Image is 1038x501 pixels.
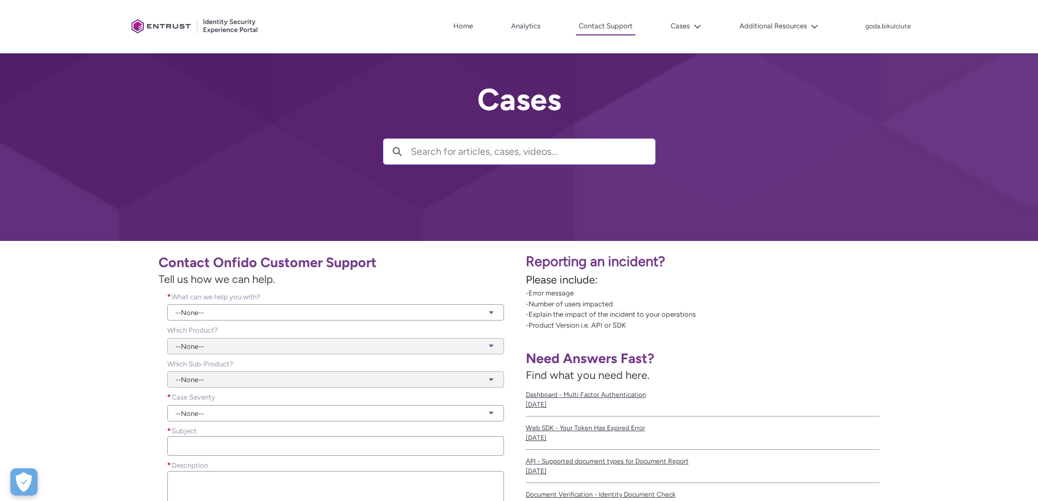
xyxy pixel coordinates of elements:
[737,18,821,34] button: Additional Resources
[526,383,880,417] a: Dashboard - Multi Factor Authentication[DATE]
[172,293,260,301] span: What can we help you with?
[526,288,1032,330] p: -Error message -Number of users impacted -Explain the impact of the incident to your operations -...
[526,434,547,442] lightning-formatted-date-time: [DATE]
[159,271,513,287] span: Tell us how we can help.
[526,423,880,433] span: Web SDK - Your Token Has Expired Error
[508,18,543,34] a: Analytics, opens in new tab
[526,350,880,367] h1: Need Answers Fast?
[10,468,38,496] button: Open Preferences
[167,360,233,368] span: Which Sub-Product?
[159,254,513,271] h1: Contact Onfido Customer Support
[167,326,218,334] span: Which Product?
[411,139,655,164] input: Search for articles, cases, videos...
[167,426,172,437] span: required
[526,251,1032,272] p: Reporting an incident?
[451,18,476,34] a: Home
[526,401,547,408] lightning-formatted-date-time: [DATE]
[526,490,880,499] span: Document Verification - Identity Document Check
[865,20,912,31] button: User Profile goda.bikulciute
[167,292,172,303] span: required
[526,390,880,400] span: Dashboard - Multi Factor Authentication
[526,369,649,382] span: Find what you need here.
[668,18,704,34] button: Cases
[384,139,411,164] button: Search
[167,392,172,403] span: required
[526,450,880,483] a: API - Supported document types for Document Report[DATE]
[576,18,635,35] a: Contact Support
[383,83,655,117] h2: Cases
[865,23,911,31] p: goda.bikulciute
[526,456,880,466] span: API - Supported document types for Document Report
[172,393,215,401] span: Case Severity
[172,427,197,435] span: Subject
[167,304,504,321] a: --None--
[167,405,504,421] a: --None--
[172,461,208,469] span: Description
[167,436,504,456] input: required
[10,468,38,496] div: Cookie Preferences
[526,417,880,450] a: Web SDK - Your Token Has Expired Error[DATE]
[167,460,172,471] span: required
[526,467,547,475] lightning-formatted-date-time: [DATE]
[526,271,1032,288] p: Please include:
